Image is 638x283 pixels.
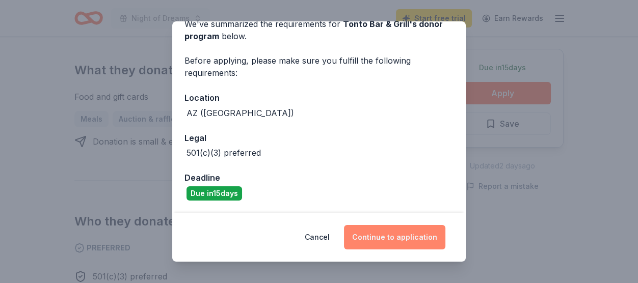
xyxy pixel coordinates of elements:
div: AZ ([GEOGRAPHIC_DATA]) [187,107,294,119]
div: 501(c)(3) preferred [187,147,261,159]
div: Before applying, please make sure you fulfill the following requirements: [184,54,454,79]
div: Legal [184,131,454,145]
div: Due in 15 days [187,186,242,201]
div: Deadline [184,171,454,184]
div: We've summarized the requirements for below. [184,18,454,42]
div: Location [184,91,454,104]
button: Continue to application [344,225,445,249]
button: Cancel [305,225,330,249]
